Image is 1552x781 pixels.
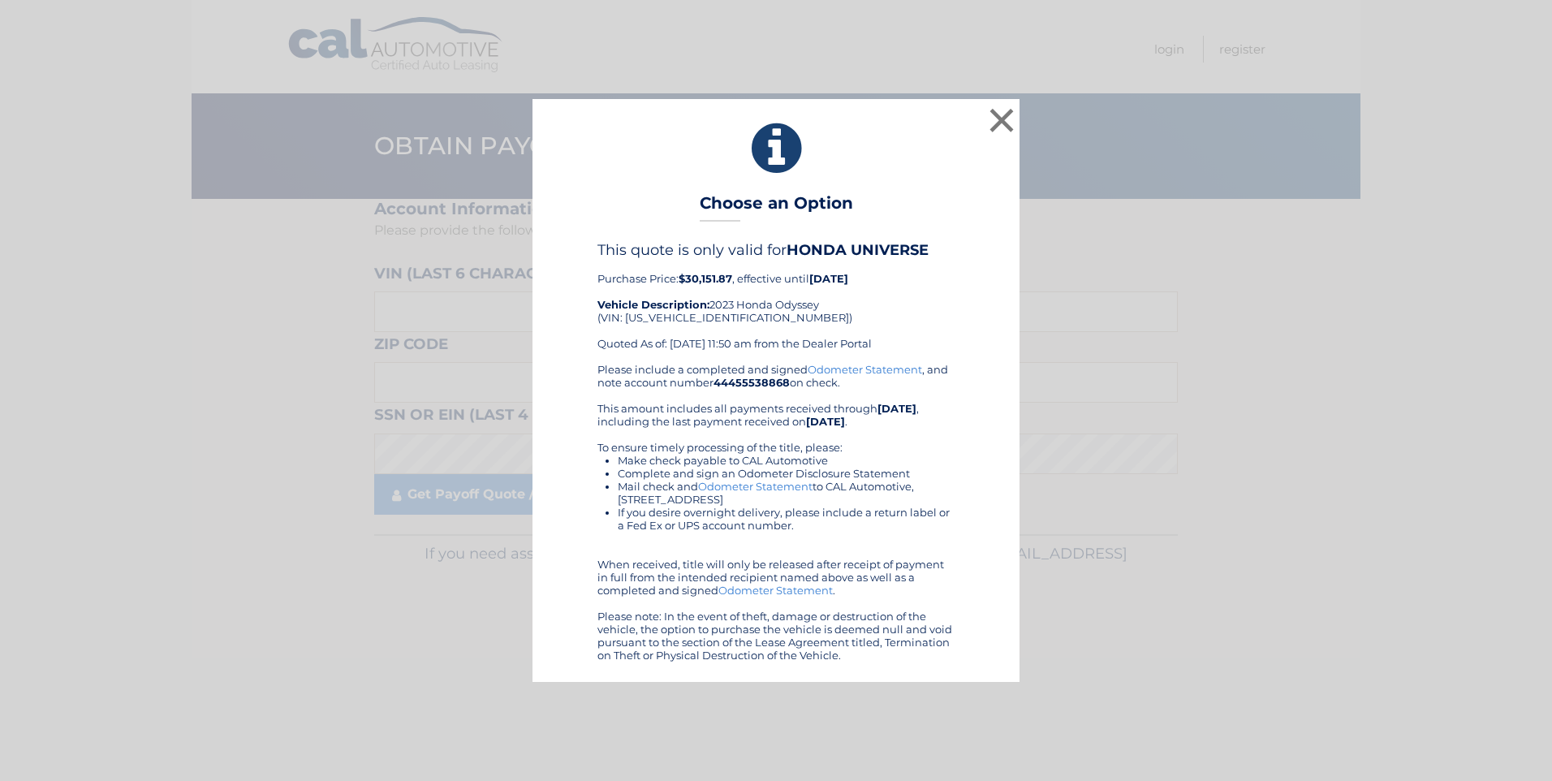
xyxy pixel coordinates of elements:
b: HONDA UNIVERSE [787,241,929,259]
div: Purchase Price: , effective until 2023 Honda Odyssey (VIN: [US_VEHICLE_IDENTIFICATION_NUMBER]) Qu... [597,241,955,363]
b: [DATE] [809,272,848,285]
h4: This quote is only valid for [597,241,955,259]
button: × [985,104,1018,136]
a: Odometer Statement [808,363,922,376]
b: $30,151.87 [679,272,732,285]
div: Please include a completed and signed , and note account number on check. This amount includes al... [597,363,955,662]
b: 44455538868 [713,376,790,389]
h3: Choose an Option [700,193,853,222]
li: Mail check and to CAL Automotive, [STREET_ADDRESS] [618,480,955,506]
li: If you desire overnight delivery, please include a return label or a Fed Ex or UPS account number. [618,506,955,532]
li: Make check payable to CAL Automotive [618,454,955,467]
b: [DATE] [877,402,916,415]
a: Odometer Statement [698,480,813,493]
strong: Vehicle Description: [597,298,709,311]
a: Odometer Statement [718,584,833,597]
li: Complete and sign an Odometer Disclosure Statement [618,467,955,480]
b: [DATE] [806,415,845,428]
